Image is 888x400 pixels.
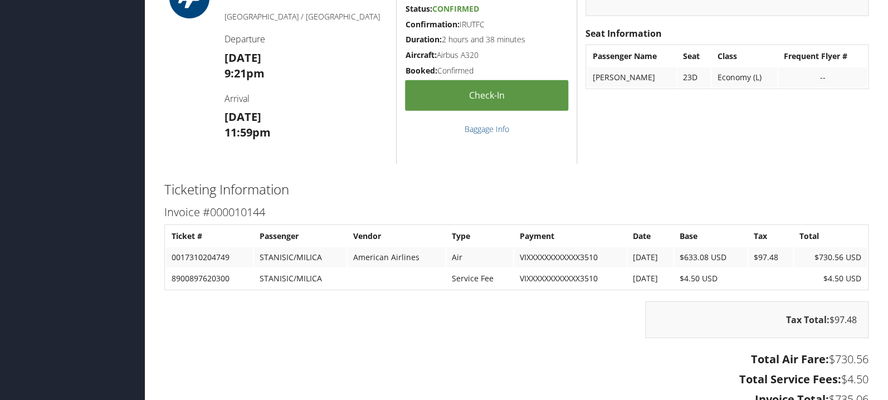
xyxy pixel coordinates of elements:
th: Tax [748,226,793,246]
h3: $730.56 [164,352,869,367]
strong: Booked: [405,65,437,76]
h3: $4.50 [164,372,869,387]
h3: Invoice #000010144 [164,204,869,220]
td: VIXXXXXXXXXXXX3510 [514,247,626,267]
strong: [DATE] [225,50,261,65]
td: $4.50 USD [794,269,867,289]
th: Vendor [348,226,445,246]
td: Economy (L) [711,67,777,87]
strong: [DATE] [225,109,261,124]
td: $730.56 USD [794,247,867,267]
h4: Arrival [225,92,388,105]
span: Confirmed [432,3,479,14]
th: Seat [677,46,710,66]
strong: Tax Total: [786,314,830,326]
a: Check-in [405,80,568,111]
td: STANISIC/MILICA [254,269,347,289]
th: Passenger Name [587,46,676,66]
strong: 9:21pm [225,66,265,81]
h5: IRUTFC [405,19,568,30]
h5: 2 hours and 38 minutes [405,34,568,45]
th: Class [711,46,777,66]
td: $97.48 [748,247,793,267]
strong: Confirmation: [405,19,459,30]
td: STANISIC/MILICA [254,247,347,267]
h5: [GEOGRAPHIC_DATA] / [GEOGRAPHIC_DATA] [225,11,388,22]
h5: Airbus A320 [405,50,568,61]
h5: Confirmed [405,65,568,76]
td: American Airlines [348,247,445,267]
h2: Ticketing Information [164,180,869,199]
strong: Total Service Fees: [739,372,841,387]
td: 0017310204749 [166,247,253,267]
strong: Seat Information [586,27,662,40]
h4: Departure [225,33,388,45]
th: Ticket # [166,226,253,246]
td: $4.50 USD [674,269,747,289]
td: 8900897620300 [166,269,253,289]
td: [PERSON_NAME] [587,67,676,87]
th: Type [446,226,513,246]
div: $97.48 [645,301,869,338]
th: Date [627,226,673,246]
th: Payment [514,226,626,246]
td: VIXXXXXXXXXXXX3510 [514,269,626,289]
td: 23D [677,67,710,87]
th: Base [674,226,747,246]
strong: Total Air Fare: [751,352,829,367]
td: [DATE] [627,269,673,289]
td: Service Fee [446,269,513,289]
td: Air [446,247,513,267]
strong: 11:59pm [225,125,271,140]
a: Baggage Info [465,124,509,134]
strong: Duration: [405,34,441,45]
strong: Status: [405,3,432,14]
td: [DATE] [627,247,673,267]
td: $633.08 USD [674,247,747,267]
th: Frequent Flyer # [778,46,867,66]
strong: Aircraft: [405,50,436,60]
th: Passenger [254,226,347,246]
div: -- [784,72,861,82]
th: Total [794,226,867,246]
